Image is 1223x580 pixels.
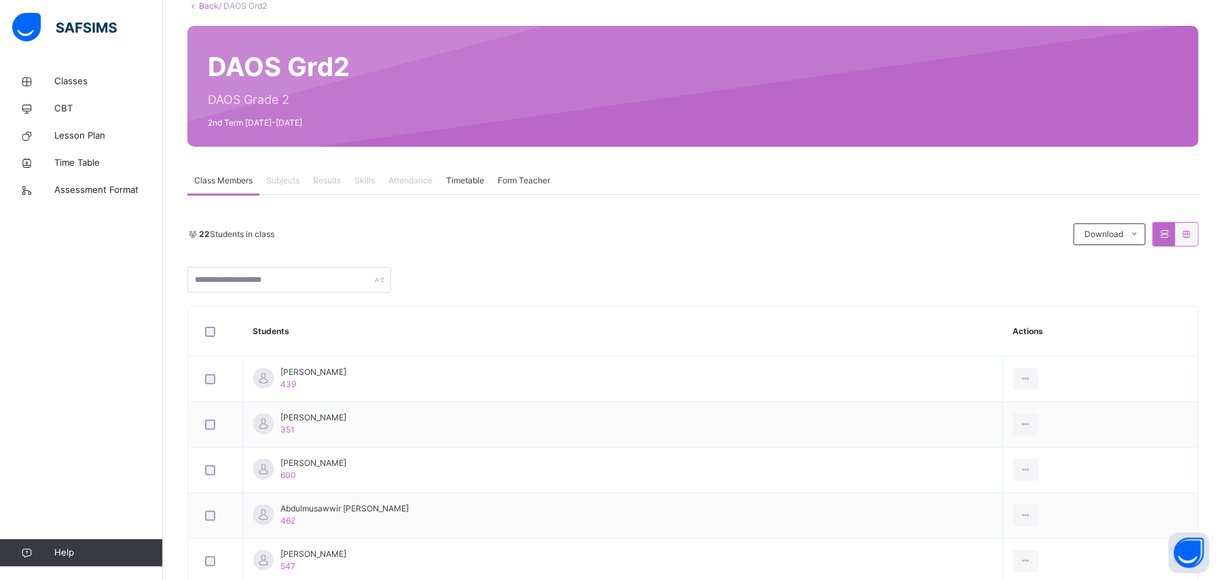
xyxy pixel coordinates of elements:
[313,175,341,187] span: Results
[280,561,295,571] span: 547
[498,175,550,187] span: Form Teacher
[388,175,433,187] span: Attendance
[266,175,299,187] span: Subjects
[199,229,210,239] b: 22
[354,175,375,187] span: Skills
[54,183,163,197] span: Assessment Format
[280,470,296,480] span: 600
[219,1,267,11] span: / DAOS Grd2
[280,457,346,469] span: [PERSON_NAME]
[280,515,295,526] span: 462
[54,102,163,115] span: CBT
[280,548,346,560] span: [PERSON_NAME]
[280,379,296,389] span: 439
[1003,307,1198,357] th: Actions
[1169,532,1209,573] button: Open asap
[280,412,346,424] span: [PERSON_NAME]
[1084,228,1123,240] span: Download
[199,228,274,240] span: Students in class
[280,424,295,435] span: 351
[54,156,163,170] span: Time Table
[54,129,163,143] span: Lesson Plan
[54,75,163,88] span: Classes
[280,366,346,378] span: [PERSON_NAME]
[194,175,253,187] span: Class Members
[446,175,484,187] span: Timetable
[12,13,117,41] img: safsims
[280,503,409,515] span: Abdulmusawwir [PERSON_NAME]
[243,307,1003,357] th: Students
[54,546,162,560] span: Help
[199,1,219,11] a: Back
